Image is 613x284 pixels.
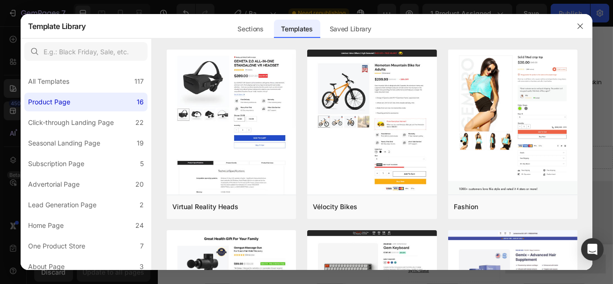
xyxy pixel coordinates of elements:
[412,244,472,254] u: Concierge Service
[28,158,84,169] div: Subscription Page
[28,14,86,38] h2: Template Library
[303,244,412,254] span: or contacting our knowledgeable
[28,199,96,211] div: Lead Generation Page
[297,38,553,49] p: Please use with care and guard against slipping.
[135,117,144,128] div: 22
[173,202,389,222] span: Primed For Skin Performance
[28,117,114,128] div: Click-through Landing Page
[83,244,274,254] span: Experience your own story of transformation by taking our
[274,244,303,254] a: Skin Quiz
[28,138,100,149] div: Seasonal Landing Page
[140,199,144,211] div: 2
[322,20,379,38] div: Saved Library
[28,220,64,231] div: Home Page
[28,240,85,252] div: One Product Store
[454,201,478,212] div: Fashion
[24,42,148,61] input: E.g.: Black Friday, Sale, etc.
[274,20,320,38] div: Templates
[128,228,434,239] span: These multi-purpose formulations are frequently recommended for use together.
[135,179,144,190] div: 20
[172,201,238,212] div: Virtual Reality Heads
[28,96,70,108] div: Product Page
[297,64,553,87] p: Use as needed after bathing or showering, or anytime to leave skin supremely hydrated.
[412,244,472,254] a: Concierge Service
[262,159,311,166] div: Drop element here
[230,20,271,38] div: Sections
[28,179,80,190] div: Advertorial Page
[274,244,303,254] u: Skin Quiz
[137,96,144,108] div: 16
[134,76,144,87] div: 117
[313,201,357,212] div: Vélocity Bikes
[28,76,69,87] div: All Templates
[28,261,65,272] div: About Page
[140,158,144,169] div: 5
[140,240,144,252] div: 7
[137,138,144,149] div: 19
[581,238,604,261] div: Open Intercom Messenger
[140,261,144,272] div: 3
[297,24,553,36] p: 4. Exercise Caution
[135,220,144,231] div: 24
